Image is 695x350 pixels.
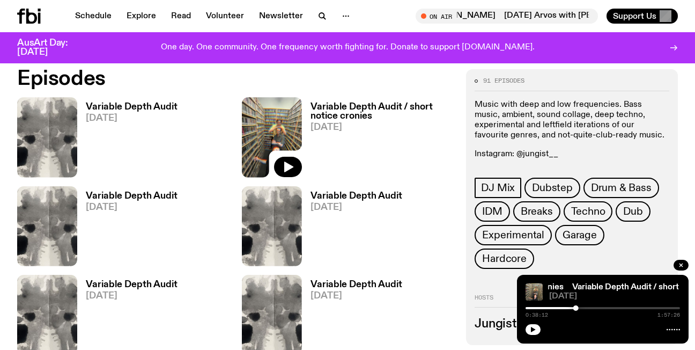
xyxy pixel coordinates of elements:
p: Instagram: @jungist__ [475,149,669,159]
a: DJ Mix [475,178,521,198]
h2: Episodes [17,69,453,89]
p: Music with deep and low frequencies. Bass music, ambient, sound collage, deep techno, experimenta... [475,100,669,141]
a: Drum & Bass [583,178,659,198]
a: Techno [564,201,613,222]
span: 0:38:12 [526,312,548,318]
span: [DATE] [549,293,680,301]
span: DJ Mix [481,182,515,194]
a: Variable Depth Audit / short notice cronies[DATE] [302,103,454,177]
h3: Jungist [475,318,669,330]
a: Read [165,9,197,24]
span: Breaks [521,206,553,217]
a: Hardcore [475,249,534,269]
a: Variable Depth Audit / short notice cronies [400,283,564,291]
img: A black and white Rorschach [17,97,77,177]
span: Support Us [613,11,656,21]
a: Variable Depth Audit[DATE] [302,192,402,266]
a: Schedule [69,9,118,24]
h3: Variable Depth Audit [86,192,178,201]
button: On Air[DATE] Arvos with [PERSON_NAME][DATE] Arvos with [PERSON_NAME] [416,9,598,24]
a: Newsletter [253,9,309,24]
button: Support Us [607,9,678,24]
span: Dub [623,206,642,217]
span: Experimental [482,229,544,241]
span: Techno [571,206,605,217]
span: [DATE] [310,291,402,301]
h3: Variable Depth Audit [86,280,178,289]
img: A black and white Rorschach [242,186,302,266]
span: [DATE] [86,114,178,123]
h2: Hosts [475,295,669,308]
a: Breaks [513,201,560,222]
span: Garage [563,229,597,241]
h3: Variable Depth Audit [86,103,178,112]
span: Dubstep [532,182,573,194]
a: Dubstep [524,178,580,198]
span: [DATE] [86,203,178,212]
a: Variable Depth Audit[DATE] [77,103,178,177]
span: [DATE] [310,203,402,212]
span: Hardcore [482,253,526,265]
span: Drum & Bass [591,182,652,194]
a: Variable Depth Audit[DATE] [77,192,178,266]
span: IDM [482,206,502,217]
h3: Variable Depth Audit [310,280,402,289]
span: [DATE] [310,123,454,132]
a: Experimental [475,225,552,245]
p: One day. One community. One frequency worth fighting for. Donate to support [DOMAIN_NAME]. [161,43,535,53]
h3: Variable Depth Audit [310,192,402,201]
span: [DATE] [86,291,178,301]
span: 1:57:26 [657,312,680,318]
h3: Variable Depth Audit / short notice cronies [310,103,454,121]
a: Explore [120,9,162,24]
a: Dub [616,201,650,222]
a: IDM [475,201,509,222]
a: Garage [555,225,604,245]
img: A black and white Rorschach [17,186,77,266]
a: Volunteer [199,9,250,24]
span: 91 episodes [483,78,524,84]
h3: AusArt Day: [DATE] [17,39,86,57]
